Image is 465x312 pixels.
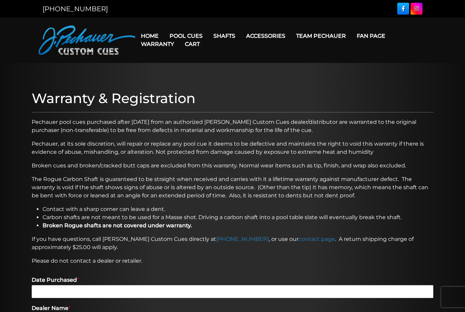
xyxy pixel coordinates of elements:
[299,236,335,242] a: contact page
[291,27,351,45] a: Team Pechauer
[32,257,433,265] p: Please do not contact a dealer or retailer.
[32,162,433,170] p: Broken cues and broken/cracked butt caps are excluded from this warranty. Normal wear items such ...
[32,118,433,134] p: Pechauer pool cues purchased after [DATE] from an authorized [PERSON_NAME] Custom Cues dealer/dis...
[32,90,433,106] h1: Warranty & Registration
[43,205,433,213] li: Contact with a sharp corner can leave a dent.
[179,35,205,53] a: Cart
[164,27,208,45] a: Pool Cues
[208,27,241,45] a: Shafts
[135,27,164,45] a: Home
[351,27,391,45] a: Fan Page
[32,305,433,312] label: Dealer Name
[38,26,135,55] img: Pechauer Custom Cues
[216,236,269,242] a: [PHONE_NUMBER]
[241,27,291,45] a: Accessories
[32,277,433,284] label: Date Purchased
[43,5,108,13] a: [PHONE_NUMBER]
[43,222,192,229] strong: Broken Rogue shafts are not covered under warranty.
[135,35,179,53] a: Warranty
[32,175,433,200] p: The Rogue Carbon Shaft is guaranteed to be straight when received and carries with it a lifetime ...
[43,213,433,221] li: Carbon shafts are not meant to be used for a Masse shot. Driving a carbon shaft into a pool table...
[32,235,433,251] p: If you have questions, call [PERSON_NAME] Custom Cues directly at , or use our . A return shippin...
[32,140,433,156] p: Pechauer, at its sole discretion, will repair or replace any pool cue it deems to be defective an...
